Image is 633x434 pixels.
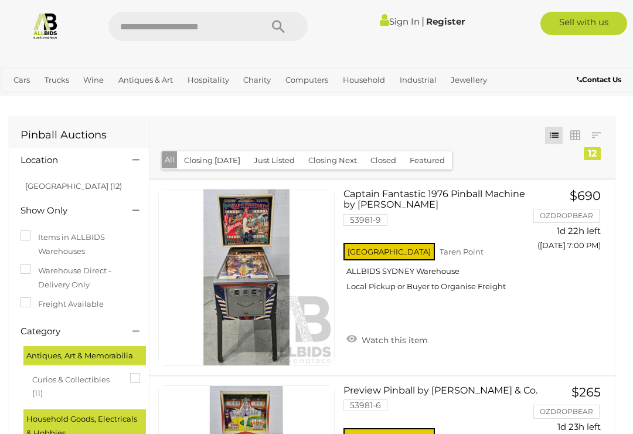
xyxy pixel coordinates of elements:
[281,70,333,90] a: Computers
[343,330,431,348] a: Watch this item
[249,12,308,41] button: Search
[114,70,178,90] a: Antiques & Art
[446,70,492,90] a: Jewellery
[577,73,624,86] a: Contact Us
[21,206,115,216] h4: Show Only
[46,90,79,109] a: Sports
[21,230,137,258] label: Items in ALLBIDS Warehouses
[426,16,465,27] a: Register
[363,151,403,169] button: Closed
[79,70,108,90] a: Wine
[533,209,600,223] li: OZDROPBEAR
[21,130,137,141] h1: Pinball Auctions
[21,155,115,165] h4: Location
[23,346,146,365] div: Antiques, Art & Memorabilia
[395,70,441,90] a: Industrial
[540,12,628,35] a: Sell with us
[570,188,601,203] span: $690
[421,15,424,28] span: |
[533,405,600,419] li: OZDROPBEAR
[183,70,234,90] a: Hospitality
[32,370,120,401] span: Curios & Collectibles (11)
[380,16,420,27] a: Sign In
[239,70,275,90] a: Charity
[9,90,40,109] a: Office
[301,151,364,169] button: Closing Next
[25,181,122,191] a: [GEOGRAPHIC_DATA] (12)
[21,297,104,311] label: Freight Available
[584,147,601,160] div: 12
[9,70,35,90] a: Cars
[247,151,302,169] button: Just Listed
[352,189,529,300] a: Captain Fantastic 1976 Pinball Machine by [PERSON_NAME] 53981-9 [GEOGRAPHIC_DATA] Taren Point ALL...
[403,151,452,169] button: Featured
[338,70,390,90] a: Household
[32,12,59,39] img: Allbids.com.au
[547,189,604,256] a: $690 OZDROPBEAR 1d 22h left ([DATE] 7:00 PM)
[84,90,176,109] a: [GEOGRAPHIC_DATA]
[40,70,74,90] a: Trucks
[577,75,621,84] b: Contact Us
[177,151,247,169] button: Closing [DATE]
[359,335,428,345] span: Watch this item
[162,151,178,168] button: All
[571,385,601,399] span: $265
[21,327,115,337] h4: Category
[21,264,137,291] label: Warehouse Direct - Delivery Only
